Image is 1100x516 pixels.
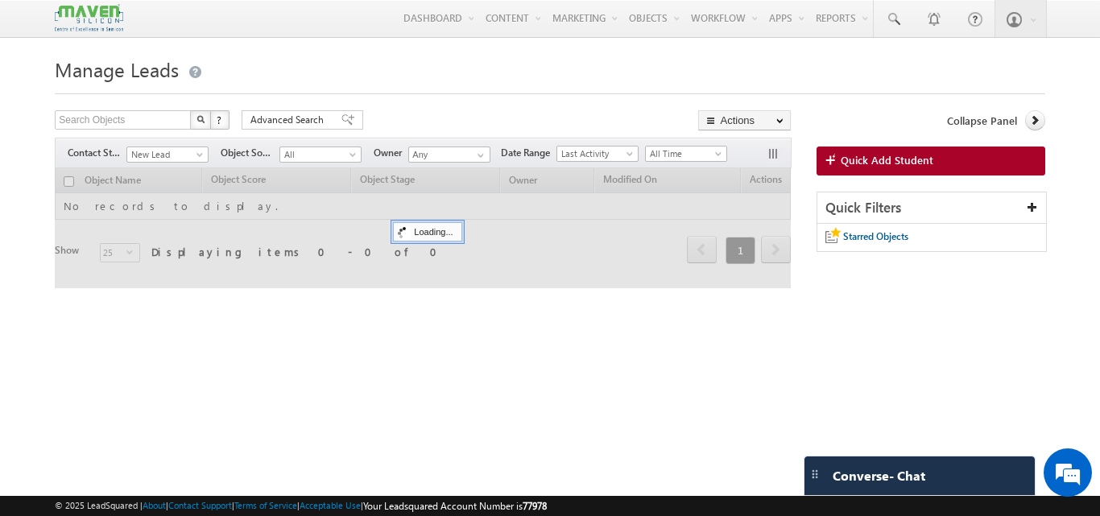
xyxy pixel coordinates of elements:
a: Last Activity [556,146,639,162]
span: Collapse Panel [947,114,1017,128]
span: Converse - Chat [833,469,925,483]
a: Quick Add Student [817,147,1045,175]
span: Your Leadsquared Account Number is [363,500,547,512]
img: Search [196,115,205,123]
a: Show All Items [469,147,489,163]
span: Contact Stage [68,146,126,160]
span: 77978 [523,500,547,512]
a: New Lead [126,147,209,163]
span: New Lead [127,147,204,162]
span: Starred Objects [843,230,908,242]
span: All [280,147,357,162]
img: carter-drag [808,468,821,481]
button: Actions [698,110,791,130]
div: Loading... [393,222,461,241]
span: Last Activity [557,147,634,161]
img: Custom Logo [55,4,122,32]
a: About [143,500,166,510]
div: Quick Filters [817,192,1046,224]
span: © 2025 LeadSquared | | | | | [55,498,547,514]
span: Object Source [221,146,279,160]
a: All [279,147,362,163]
span: Date Range [501,146,556,160]
span: Advanced Search [250,113,329,127]
a: Terms of Service [234,500,297,510]
span: Manage Leads [55,56,179,82]
span: Quick Add Student [841,153,933,167]
a: Contact Support [168,500,232,510]
input: Type to Search [408,147,490,163]
span: ? [217,113,224,126]
button: ? [210,110,230,130]
a: All Time [645,146,727,162]
a: Acceptable Use [300,500,361,510]
span: All Time [646,147,722,161]
span: Owner [374,146,408,160]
